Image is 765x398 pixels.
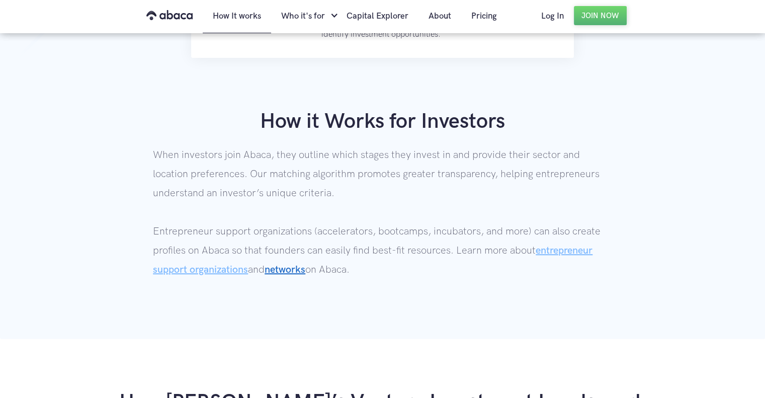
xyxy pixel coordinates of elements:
[265,264,305,276] a: networks
[574,6,627,25] a: Join Now
[153,145,612,298] p: When investors join Abaca, they outline which stages they invest in and provide their sector and ...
